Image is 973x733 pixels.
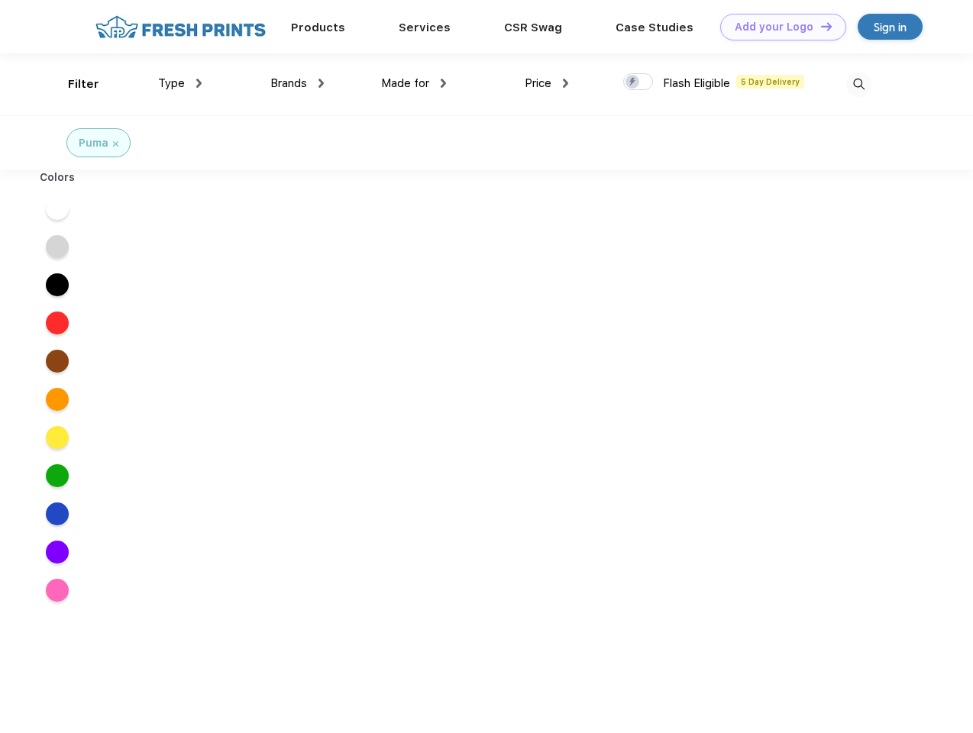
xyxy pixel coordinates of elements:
[563,79,568,88] img: dropdown.png
[735,21,813,34] div: Add your Logo
[736,75,804,89] span: 5 Day Delivery
[79,135,108,151] div: Puma
[158,76,185,90] span: Type
[68,76,99,93] div: Filter
[113,141,118,147] img: filter_cancel.svg
[821,22,832,31] img: DT
[196,79,202,88] img: dropdown.png
[291,21,345,34] a: Products
[91,14,270,40] img: fo%20logo%202.webp
[399,21,451,34] a: Services
[270,76,307,90] span: Brands
[874,18,907,36] div: Sign in
[663,76,730,90] span: Flash Eligible
[858,14,923,40] a: Sign in
[846,72,871,97] img: desktop_search.svg
[381,76,429,90] span: Made for
[504,21,562,34] a: CSR Swag
[318,79,324,88] img: dropdown.png
[28,170,87,186] div: Colors
[441,79,446,88] img: dropdown.png
[525,76,551,90] span: Price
